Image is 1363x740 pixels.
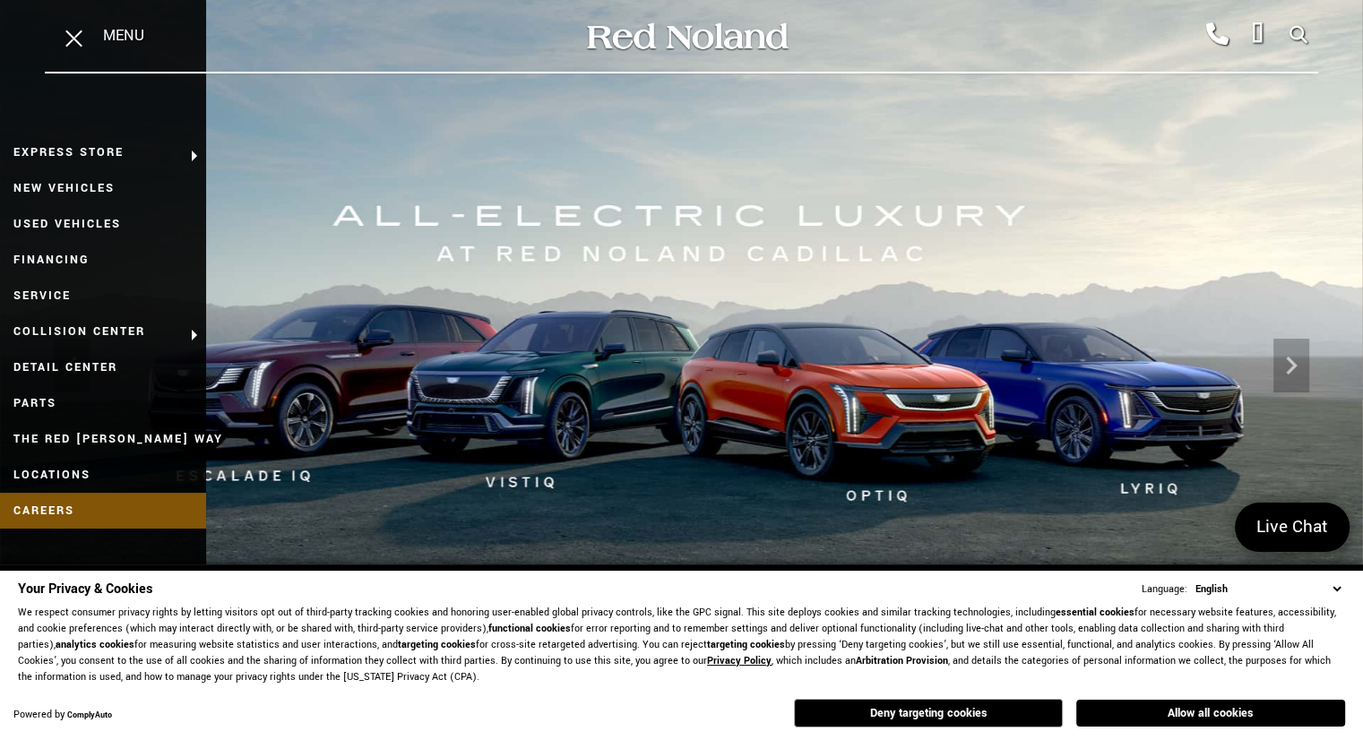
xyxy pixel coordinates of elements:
select: Language Select [1191,581,1345,598]
strong: essential cookies [1056,606,1134,619]
button: Allow all cookies [1076,700,1345,727]
img: Red Noland Auto Group [583,21,789,52]
span: Your Privacy & Cookies [18,580,152,598]
strong: targeting cookies [398,638,476,651]
p: We respect consumer privacy rights by letting visitors opt out of third-party tracking cookies an... [18,605,1345,685]
button: Deny targeting cookies [794,699,1063,727]
strong: analytics cookies [56,638,134,651]
a: Live Chat [1235,503,1350,552]
div: Next [1273,339,1309,392]
a: ComplyAuto [67,710,112,721]
strong: targeting cookies [707,638,785,651]
div: Powered by [13,710,112,721]
strong: functional cookies [488,622,571,635]
span: Live Chat [1247,515,1337,539]
strong: Arbitration Provision [856,654,948,667]
a: Privacy Policy [707,654,772,667]
div: Language: [1142,584,1187,595]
